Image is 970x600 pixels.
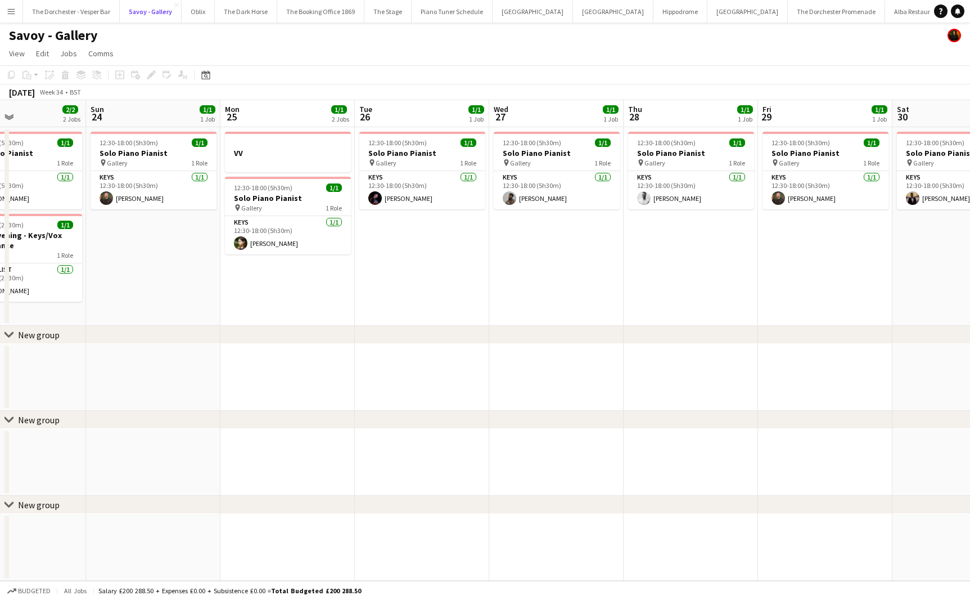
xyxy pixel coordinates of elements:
[23,1,120,23] button: The Dorchester - Vesper Bar
[31,46,53,61] a: Edit
[225,132,351,172] app-job-card: VV
[863,159,879,167] span: 1 Role
[763,132,888,209] app-job-card: 12:30-18:00 (5h30m)1/1Solo Piano Pianist Gallery1 RoleKeys1/112:30-18:00 (5h30m)[PERSON_NAME]
[492,110,508,123] span: 27
[412,1,493,23] button: Piano Tuner Schedule
[628,148,754,158] h3: Solo Piano Pianist
[215,1,277,23] button: The Dark Horse
[57,138,73,147] span: 1/1
[707,1,788,23] button: [GEOGRAPHIC_DATA]
[788,1,885,23] button: The Dorchester Promenade
[897,104,909,114] span: Sat
[192,138,207,147] span: 1/1
[494,171,620,209] app-card-role: Keys1/112:30-18:00 (5h30m)[PERSON_NAME]
[91,104,104,114] span: Sun
[359,171,485,209] app-card-role: Keys1/112:30-18:00 (5h30m)[PERSON_NAME]
[91,132,216,209] app-job-card: 12:30-18:00 (5h30m)1/1Solo Piano Pianist Gallery1 RoleKeys1/112:30-18:00 (5h30m)[PERSON_NAME]
[738,115,752,123] div: 1 Job
[494,148,620,158] h3: Solo Piano Pianist
[494,132,620,209] app-job-card: 12:30-18:00 (5h30m)1/1Solo Piano Pianist Gallery1 RoleKeys1/112:30-18:00 (5h30m)[PERSON_NAME]
[573,1,653,23] button: [GEOGRAPHIC_DATA]
[603,105,619,114] span: 1/1
[494,104,508,114] span: Wed
[460,159,476,167] span: 1 Role
[89,110,104,123] span: 24
[18,329,60,341] div: New group
[359,148,485,158] h3: Solo Piano Pianist
[368,138,427,147] span: 12:30-18:00 (5h30m)
[729,159,745,167] span: 1 Role
[225,104,240,114] span: Mon
[872,115,887,123] div: 1 Job
[70,88,81,96] div: BST
[62,586,89,595] span: All jobs
[906,138,964,147] span: 12:30-18:00 (5h30m)
[84,46,118,61] a: Comms
[107,159,128,167] span: Gallery
[761,110,772,123] span: 29
[182,1,215,23] button: Oblix
[57,221,73,229] span: 1/1
[493,1,573,23] button: [GEOGRAPHIC_DATA]
[63,115,80,123] div: 2 Jobs
[885,1,950,23] button: Alba Restaurant
[779,159,800,167] span: Gallery
[18,414,60,426] div: New group
[9,87,35,98] div: [DATE]
[36,48,49,59] span: Edit
[62,105,78,114] span: 2/2
[628,171,754,209] app-card-role: Keys1/112:30-18:00 (5h30m)[PERSON_NAME]
[763,171,888,209] app-card-role: Keys1/112:30-18:00 (5h30m)[PERSON_NAME]
[37,88,65,96] span: Week 34
[57,159,73,167] span: 1 Role
[200,115,215,123] div: 1 Job
[331,105,347,114] span: 1/1
[60,48,77,59] span: Jobs
[864,138,879,147] span: 1/1
[872,105,887,114] span: 1/1
[461,138,476,147] span: 1/1
[271,586,361,595] span: Total Budgeted £200 288.50
[57,251,73,259] span: 1 Role
[644,159,665,167] span: Gallery
[9,48,25,59] span: View
[88,48,114,59] span: Comms
[626,110,642,123] span: 28
[225,148,351,158] h3: VV
[510,159,531,167] span: Gallery
[91,171,216,209] app-card-role: Keys1/112:30-18:00 (5h30m)[PERSON_NAME]
[9,27,98,44] h1: Savoy - Gallery
[737,105,753,114] span: 1/1
[326,183,342,192] span: 1/1
[225,216,351,254] app-card-role: Keys1/112:30-18:00 (5h30m)[PERSON_NAME]
[948,29,961,42] app-user-avatar: Celine Amara
[225,193,351,203] h3: Solo Piano Pianist
[359,104,372,114] span: Tue
[56,46,82,61] a: Jobs
[376,159,396,167] span: Gallery
[628,132,754,209] app-job-card: 12:30-18:00 (5h30m)1/1Solo Piano Pianist Gallery1 RoleKeys1/112:30-18:00 (5h30m)[PERSON_NAME]
[98,586,361,595] div: Salary £200 288.50 + Expenses £0.00 + Subsistence £0.00 =
[364,1,412,23] button: The Stage
[729,138,745,147] span: 1/1
[358,110,372,123] span: 26
[100,138,158,147] span: 12:30-18:00 (5h30m)
[6,585,52,597] button: Budgeted
[332,115,349,123] div: 2 Jobs
[503,138,561,147] span: 12:30-18:00 (5h30m)
[18,587,51,595] span: Budgeted
[595,138,611,147] span: 1/1
[594,159,611,167] span: 1 Role
[913,159,934,167] span: Gallery
[225,177,351,254] app-job-card: 12:30-18:00 (5h30m)1/1Solo Piano Pianist Gallery1 RoleKeys1/112:30-18:00 (5h30m)[PERSON_NAME]
[200,105,215,114] span: 1/1
[234,183,292,192] span: 12:30-18:00 (5h30m)
[603,115,618,123] div: 1 Job
[895,110,909,123] span: 30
